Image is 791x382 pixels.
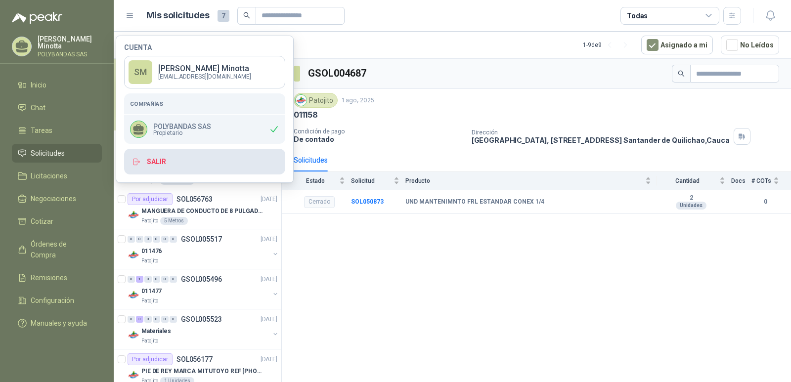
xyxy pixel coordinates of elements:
[136,276,143,283] div: 1
[294,110,318,120] p: 011158
[161,236,169,243] div: 0
[38,36,102,49] p: [PERSON_NAME] Minotta
[294,135,464,143] p: De contado
[181,316,222,323] p: GSOL005523
[141,207,264,216] p: MANGUERA DE CONDUCTO DE 8 PULGADAS DE ALAMBRE DE ACERO PU
[141,337,158,345] p: Patojito
[128,316,135,323] div: 0
[170,236,177,243] div: 0
[12,212,102,231] a: Cotizar
[731,171,751,190] th: Docs
[31,239,92,260] span: Órdenes de Compra
[129,60,152,84] div: SM
[31,216,53,227] span: Cotizar
[144,316,152,323] div: 0
[472,136,730,144] p: [GEOGRAPHIC_DATA], [STREET_ADDRESS] Santander de Quilichao , Cauca
[124,56,285,88] a: SM[PERSON_NAME] Minotta[EMAIL_ADDRESS][DOMAIN_NAME]
[31,125,52,136] span: Tareas
[144,236,152,243] div: 0
[12,144,102,163] a: Solicitudes
[124,149,285,174] button: Salir
[141,327,171,336] p: Materiales
[243,12,250,19] span: search
[294,93,338,108] div: Patojito
[31,170,67,181] span: Licitaciones
[128,209,139,221] img: Company Logo
[153,236,160,243] div: 0
[31,80,46,90] span: Inicio
[128,289,139,301] img: Company Logo
[31,148,65,159] span: Solicitudes
[124,44,285,51] h4: Cuenta
[128,273,279,305] a: 0 1 0 0 0 0 GSOL005496[DATE] Company Logo011477Patojito
[12,291,102,310] a: Configuración
[294,155,328,166] div: Solicitudes
[405,177,643,184] span: Producto
[31,193,76,204] span: Negociaciones
[351,171,405,190] th: Solicitud
[128,276,135,283] div: 0
[12,76,102,94] a: Inicio
[31,272,67,283] span: Remisiones
[12,12,62,24] img: Logo peakr
[144,276,152,283] div: 0
[160,217,188,225] div: 5 Metros
[146,8,210,23] h1: Mis solicitudes
[31,318,87,329] span: Manuales y ayuda
[161,276,169,283] div: 0
[176,196,213,203] p: SOL056763
[261,195,277,204] p: [DATE]
[136,236,143,243] div: 0
[721,36,779,54] button: No Leídos
[181,276,222,283] p: GSOL005496
[124,115,285,144] div: POLYBANDAS SASPropietario
[351,198,384,205] a: SOL050873
[294,177,337,184] span: Estado
[583,37,633,53] div: 1 - 9 de 9
[161,316,169,323] div: 0
[641,36,713,54] button: Asignado a mi
[141,367,264,376] p: PIE DE REY MARCA MITUTOYO REF [PHONE_NUMBER]
[181,236,222,243] p: GSOL005517
[128,353,173,365] div: Por adjudicar
[678,70,685,77] span: search
[12,268,102,287] a: Remisiones
[128,313,279,345] a: 0 3 0 0 0 0 GSOL005523[DATE] Company LogoMaterialesPatojito
[158,74,251,80] p: [EMAIL_ADDRESS][DOMAIN_NAME]
[128,249,139,261] img: Company Logo
[282,171,351,190] th: Estado
[12,314,102,333] a: Manuales y ayuda
[128,369,139,381] img: Company Logo
[627,10,648,21] div: Todas
[141,287,162,296] p: 011477
[170,316,177,323] div: 0
[261,235,277,244] p: [DATE]
[153,123,211,130] p: POLYBANDAS SAS
[12,189,102,208] a: Negociaciones
[657,171,731,190] th: Cantidad
[657,177,717,184] span: Cantidad
[128,236,135,243] div: 0
[472,129,730,136] p: Dirección
[136,316,143,323] div: 3
[261,315,277,324] p: [DATE]
[405,198,544,206] b: UND MANTENIMNTO FRL ESTANDAR CONEX 1/4
[153,316,160,323] div: 0
[170,276,177,283] div: 0
[261,275,277,284] p: [DATE]
[31,295,74,306] span: Configuración
[751,171,791,190] th: # COTs
[128,193,173,205] div: Por adjudicar
[12,121,102,140] a: Tareas
[141,297,158,305] p: Patojito
[294,128,464,135] p: Condición de pago
[657,194,725,202] b: 2
[128,329,139,341] img: Company Logo
[38,51,102,57] p: POLYBANDAS SAS
[153,276,160,283] div: 0
[176,356,213,363] p: SOL056177
[114,189,281,229] a: Por adjudicarSOL056763[DATE] Company LogoMANGUERA DE CONDUCTO DE 8 PULGADAS DE ALAMBRE DE ACERO P...
[218,10,229,22] span: 7
[676,202,706,210] div: Unidades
